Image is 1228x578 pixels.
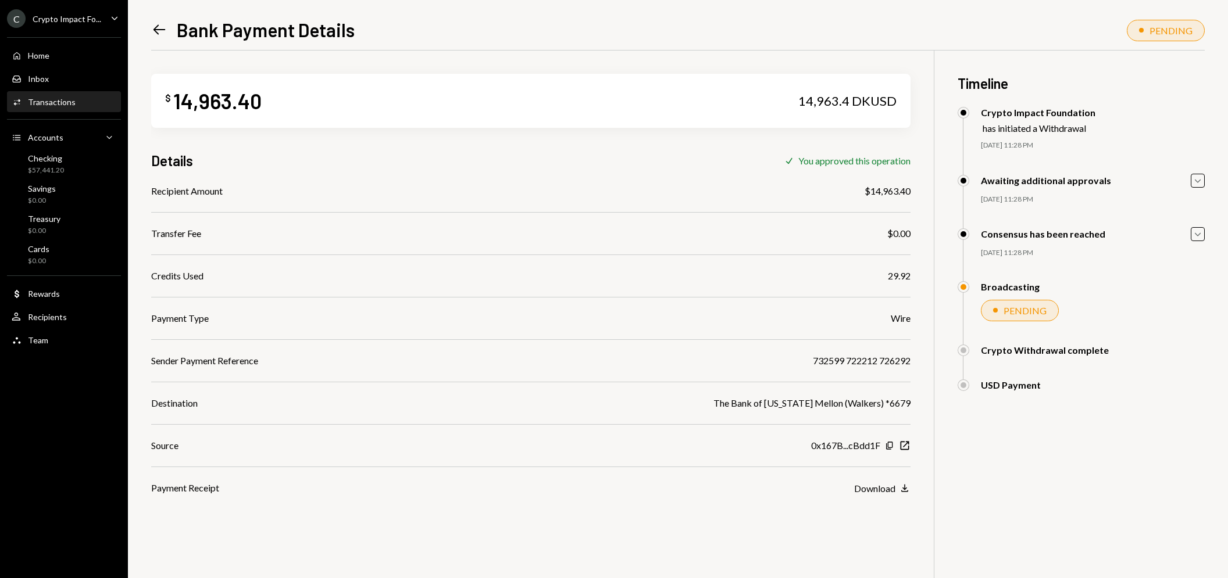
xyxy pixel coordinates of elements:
div: Recipients [28,312,67,322]
div: Cards [28,244,49,254]
div: Destination [151,396,198,410]
a: Recipients [7,306,121,327]
div: Transfer Fee [151,227,201,240]
div: Consensus has been reached [981,228,1105,239]
div: Recipient Amount [151,184,223,198]
div: $14,963.40 [865,184,911,198]
div: 732599 722212 726292 [813,354,911,368]
a: Savings$0.00 [7,180,121,208]
div: Home [28,51,49,60]
div: $0.00 [28,256,49,266]
div: Crypto Impact Fo... [33,14,101,24]
div: 14,963.4 DKUSD [798,93,897,109]
a: Cards$0.00 [7,240,121,268]
div: The Bank of [US_STATE] Mellon (Walkers) *6679 [713,396,911,410]
div: Rewards [28,289,60,299]
a: Accounts [7,127,121,148]
a: Home [7,45,121,66]
div: 29.92 [888,269,911,283]
div: Inbox [28,74,49,84]
div: Source [151,439,179,453]
div: Credits Used [151,269,204,283]
a: Checking$57,441.20 [7,150,121,178]
div: Broadcasting [981,281,1040,292]
div: [DATE] 11:28 PM [981,248,1205,258]
a: Inbox [7,68,121,89]
div: Wire [891,311,911,325]
div: 0x167B...cBdd1F [811,439,880,453]
div: $0.00 [887,227,911,240]
div: [DATE] 11:28 PM [981,195,1205,204]
div: PENDING [1150,25,1193,36]
div: Savings [28,184,56,193]
div: Transactions [28,97,76,107]
div: Payment Type [151,311,209,325]
div: $57,441.20 [28,166,64,175]
div: Download [854,483,895,494]
div: $ [165,92,171,104]
div: Accounts [28,132,63,142]
div: Team [28,335,48,345]
div: Awaiting additional approvals [981,175,1111,186]
a: Treasury$0.00 [7,210,121,238]
div: Crypto Impact Foundation [981,107,1095,118]
div: has initiated a Withdrawal [983,123,1095,134]
a: Transactions [7,91,121,112]
div: 14,963.40 [173,88,262,114]
div: Sender Payment Reference [151,354,258,368]
div: $0.00 [28,196,56,206]
div: Checking [28,153,64,163]
h3: Timeline [958,74,1205,93]
div: USD Payment [981,379,1041,390]
div: Crypto Withdrawal complete [981,344,1109,356]
div: Payment Receipt [151,481,219,495]
h3: Details [151,151,193,170]
div: $0.00 [28,226,60,236]
h1: Bank Payment Details [177,18,355,41]
a: Team [7,329,121,350]
div: Treasury [28,214,60,224]
div: C [7,9,26,28]
a: Rewards [7,283,121,304]
div: PENDING [1004,305,1047,316]
div: You approved this operation [798,155,911,166]
div: [DATE] 11:28 PM [981,141,1205,150]
button: Download [854,482,911,495]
